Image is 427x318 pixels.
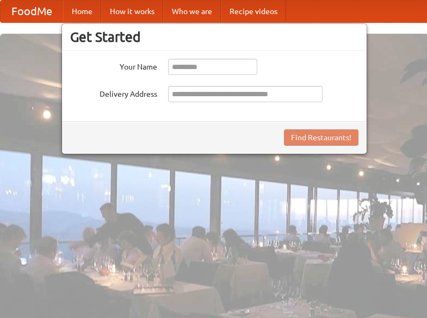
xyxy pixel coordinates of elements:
[101,1,163,22] a: How it works
[70,29,358,45] h3: Get Started
[70,86,157,99] label: Delivery Address
[221,1,286,22] a: Recipe videos
[163,1,221,22] a: Who we are
[63,1,101,22] a: Home
[1,1,63,22] a: FoodMe
[70,59,157,72] label: Your Name
[284,129,358,146] button: Find Restaurants!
